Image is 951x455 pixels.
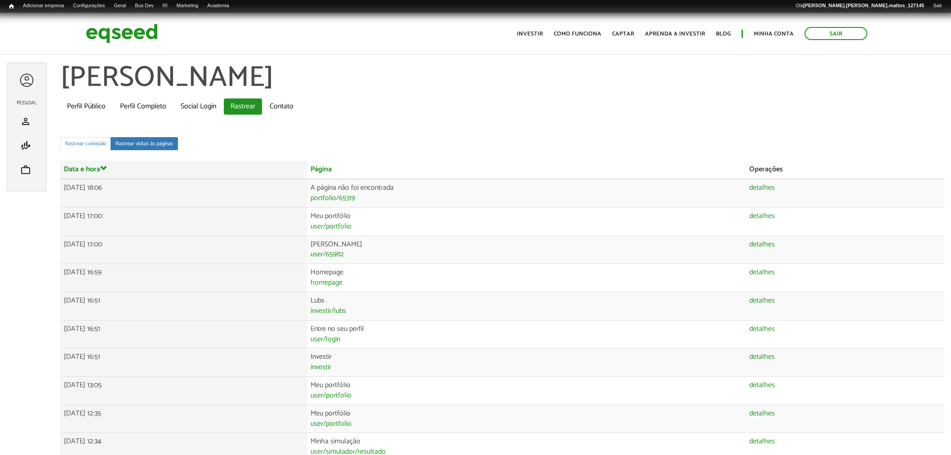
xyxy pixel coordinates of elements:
span: work [20,165,31,175]
td: Meu portfólio [307,207,746,236]
a: Início [4,2,18,11]
td: Investir [307,348,746,377]
a: user/portfolio [311,223,351,230]
a: Como funciona [554,31,601,37]
a: Social Login [174,98,223,115]
img: EqSeed [86,22,158,45]
a: Olá[PERSON_NAME].[PERSON_NAME].mattos_127145 [791,2,929,9]
strong: [PERSON_NAME].[PERSON_NAME].mattos_127145 [803,3,924,8]
a: Página [311,166,332,173]
a: Investir [517,31,543,37]
a: detalhes [749,410,775,417]
h1: [PERSON_NAME] [60,62,944,94]
a: detalhes [749,382,775,389]
a: detalhes [749,326,775,333]
td: [DATE] 12:35 [60,405,307,433]
a: Data e hora [64,165,107,173]
a: Sair [929,2,947,9]
a: Rastrear visitas às páginas [111,137,178,150]
a: detalhes [749,353,775,361]
td: Meu portfólio [307,405,746,433]
td: A página não foi encontrada [307,179,746,207]
a: Marketing [172,2,203,9]
a: Perfil Completo [113,98,173,115]
a: detalhes [749,213,775,220]
a: investir [311,364,331,371]
a: Adicionar empresa [18,2,69,9]
a: Aprenda a investir [645,31,705,37]
a: portfolio/65319 [311,195,355,202]
li: Minha simulação [12,134,42,158]
a: Bus Dev [130,2,158,9]
span: Início [9,3,14,9]
span: finance_mode [20,140,31,151]
a: work [14,165,40,175]
li: Meu portfólio [12,158,42,182]
td: [DATE] 18:06 [60,179,307,207]
a: Expandir menu [18,72,35,89]
span: person [20,116,31,127]
a: detalhes [749,438,775,445]
a: detalhes [749,184,775,192]
a: Minha conta [754,31,794,37]
a: finance_mode [14,140,40,151]
td: Homepage [307,264,746,292]
a: Contato [263,98,300,115]
td: [DATE] 17:00 [60,236,307,264]
a: user/login [311,336,340,343]
a: RI [158,2,172,9]
td: Entre no seu perfil [307,320,746,348]
a: detalhes [749,269,775,276]
a: Configurações [69,2,110,9]
li: Meu perfil [12,109,42,134]
td: [PERSON_NAME] [307,236,746,264]
a: person [14,116,40,127]
td: [DATE] 16:51 [60,348,307,377]
a: user/portfolio [311,420,351,428]
h2: Pessoal [12,100,42,106]
td: Lubs [307,292,746,320]
td: [DATE] 13:05 [60,377,307,405]
td: [DATE] 16:59 [60,264,307,292]
td: Meu portfólio [307,377,746,405]
a: detalhes [749,241,775,248]
th: Operações [746,161,944,179]
td: [DATE] 16:51 [60,292,307,320]
a: Captar [612,31,634,37]
a: Geral [109,2,130,9]
a: Blog [716,31,731,37]
a: Rastrear conteúdo [60,137,111,150]
a: investir/lubs [311,308,346,315]
a: Sair [804,27,867,40]
td: [DATE] 17:00 [60,207,307,236]
a: homepage [311,279,342,286]
a: Academia [203,2,234,9]
a: Perfil Público [60,98,112,115]
a: user/portfolio [311,392,351,399]
a: user/65982 [311,251,344,258]
a: Rastrear [224,98,262,115]
a: detalhes [749,297,775,304]
td: [DATE] 16:51 [60,320,307,348]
